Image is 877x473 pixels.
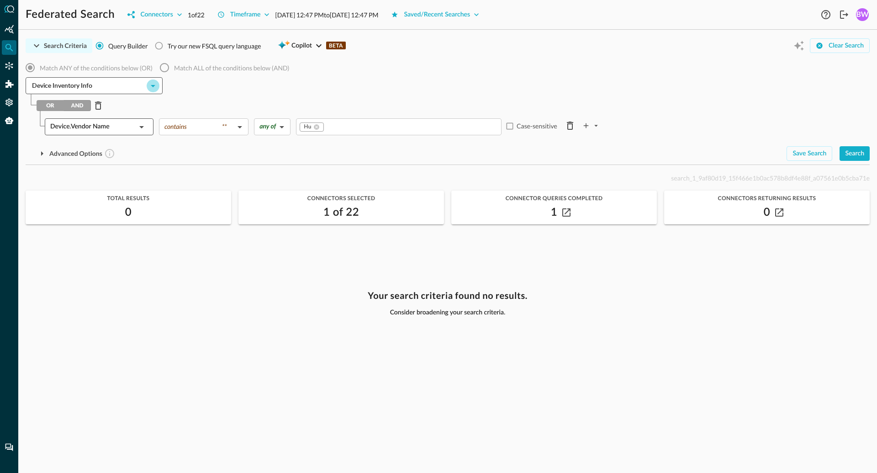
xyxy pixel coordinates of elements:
[404,9,470,21] div: Saved/Recent Searches
[581,118,601,133] button: plus-arrow-button
[787,146,832,161] button: Save Search
[164,122,187,131] span: contains
[230,9,261,21] div: Timeframe
[390,308,506,317] span: Consider broadening your search criteria.
[845,148,864,159] div: Search
[259,122,276,131] div: any of
[2,58,16,73] div: Connectors
[272,38,351,53] button: CopilotBETA
[26,38,92,53] button: Search Criteria
[26,7,115,22] h1: Federated Search
[164,122,234,131] div: contains
[304,123,312,131] span: Hu
[40,63,153,73] span: Match ANY of the conditions below (OR)
[91,98,106,113] button: Delete Row
[837,7,851,22] button: Logout
[2,22,16,37] div: Summary Insights
[323,205,359,220] h2: 1 of 22
[238,195,444,202] span: Connectors Selected
[451,195,657,202] span: Connector Queries Completed
[840,146,870,161] button: Search
[188,10,205,20] p: 1 of 22
[291,40,312,52] span: Copilot
[174,63,289,73] span: Match ALL of the conditions below (AND)
[140,9,173,21] div: Connectors
[368,290,528,301] h3: Your search criteria found no results.
[275,10,378,20] p: [DATE] 12:47 PM to [DATE] 12:47 PM
[44,40,87,52] div: Search Criteria
[122,7,187,22] button: Connectors
[856,8,869,21] div: BW
[325,121,497,133] input: Value
[2,77,17,91] div: Addons
[386,7,485,22] button: Saved/Recent Searches
[26,146,121,161] button: Advanced Options
[514,121,557,131] p: Case-sensitive
[2,95,16,110] div: Settings
[664,195,870,202] span: Connectors Returning Results
[2,113,16,128] div: Query Agent
[49,148,115,159] div: Advanced Options
[168,41,261,51] div: Try our new FSQL query language
[28,80,145,91] input: Select an Event Type
[26,195,231,202] span: Total Results
[551,205,557,220] h2: 1
[147,80,159,92] button: Open
[2,40,16,55] div: Federated Search
[764,205,770,220] h2: 0
[108,41,148,51] span: Query Builder
[792,148,826,159] div: Save Search
[819,7,833,22] button: Help
[50,118,136,135] div: Device.Vendor Name
[326,42,346,49] p: BETA
[563,118,577,133] button: Delete Row
[125,205,132,220] h2: 0
[2,440,16,455] div: Chat
[212,7,275,22] button: Timeframe
[829,40,864,52] div: Clear Search
[810,38,870,53] button: Clear Search
[300,122,324,132] div: Hu
[671,174,870,182] span: search_1_9af80d19_15f466e1b0ac578b8df4e88f_a07561e0b5cba71e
